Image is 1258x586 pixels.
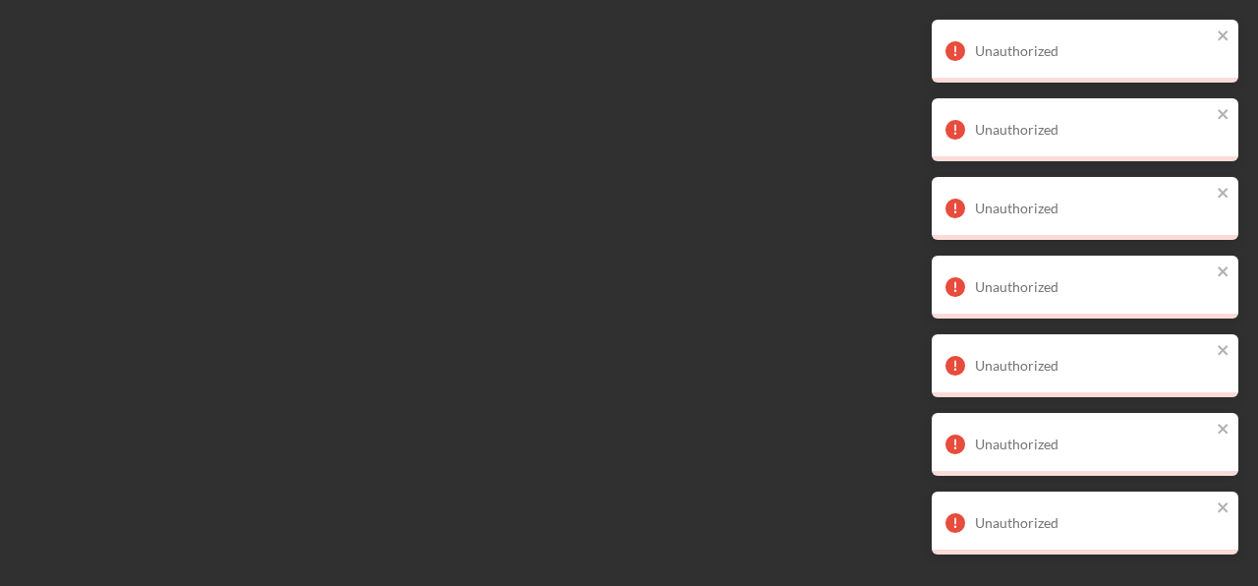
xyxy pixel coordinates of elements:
button: close [1217,106,1230,125]
button: close [1217,28,1230,46]
button: close [1217,342,1230,361]
button: close [1217,421,1230,439]
button: close [1217,185,1230,204]
button: close [1217,499,1230,518]
div: Unauthorized [975,358,1211,374]
div: Unauthorized [975,279,1211,295]
div: Unauthorized [975,515,1211,531]
button: close [1217,264,1230,282]
div: Unauthorized [975,43,1211,59]
div: Unauthorized [975,201,1211,216]
div: Unauthorized [975,437,1211,452]
div: Unauthorized [975,122,1211,138]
